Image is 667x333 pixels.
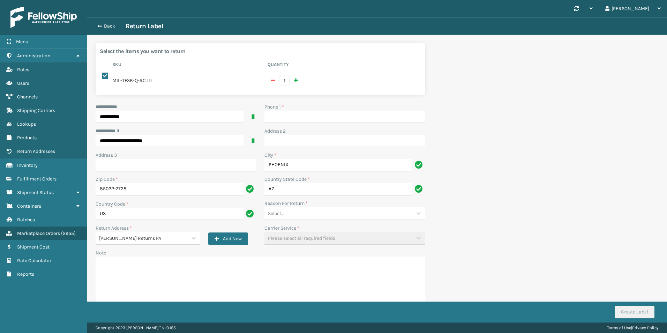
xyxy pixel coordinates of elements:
button: Create Label [615,306,654,318]
span: Channels [17,94,38,100]
span: Shipping Carriers [17,108,55,113]
label: Phone 1 [264,103,284,111]
p: Copyright 2023 [PERSON_NAME]™ v 1.0.185 [96,323,176,333]
button: Back [93,23,126,29]
label: City [264,151,276,159]
label: Address 3 [96,151,117,159]
a: Privacy Policy [632,325,659,330]
a: Terms of Use [607,325,631,330]
label: Country State Code [264,176,310,183]
span: Marketplace Orders [17,230,60,236]
span: Products [17,135,37,141]
span: Containers [17,203,41,209]
label: Note [96,250,106,256]
img: logo [10,7,77,28]
button: Add New [208,232,248,245]
span: Roles [17,67,29,73]
span: Administration [17,53,50,59]
th: Quantity [265,61,421,70]
div: [PERSON_NAME] Returns PA [99,235,188,242]
span: Reports [17,271,34,277]
span: ( 1 ) [147,77,152,84]
label: Zip Code [96,176,118,183]
span: Inventory [17,162,38,168]
h3: Return Label [126,22,163,30]
label: MIL-TFSB-Q-RC [112,77,146,84]
div: Select... [268,210,284,217]
span: Users [17,80,29,86]
label: Return Address [96,224,132,232]
span: Return Addresses [17,148,55,154]
label: Address 2 [264,127,286,135]
span: ( 2955 ) [61,230,76,236]
span: Menu [16,39,28,45]
label: Carrier Service [264,224,299,232]
span: Shipment Cost [17,244,50,250]
label: Country Code [96,200,128,208]
th: Sku [110,61,265,70]
span: Shipment Status [17,190,54,195]
span: Lookups [17,121,36,127]
h2: Select the items you want to return [100,47,421,55]
span: Batches [17,217,35,223]
span: Fulfillment Orders [17,176,57,182]
span: Rate Calculator [17,258,51,264]
label: Reason For Return [264,200,308,207]
div: | [607,323,659,333]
